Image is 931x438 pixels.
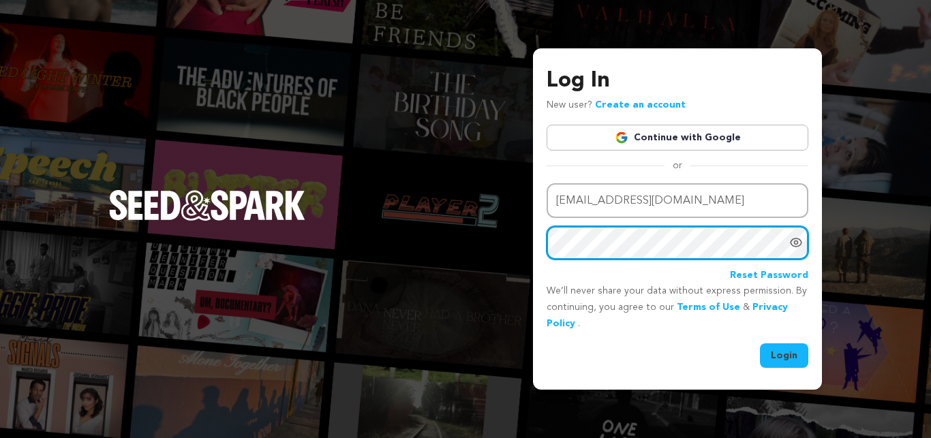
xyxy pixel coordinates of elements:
[547,283,808,332] p: We’ll never share your data without express permission. By continuing, you agree to our & .
[109,190,305,247] a: Seed&Spark Homepage
[677,302,740,312] a: Terms of Use
[730,268,808,284] a: Reset Password
[615,131,628,144] img: Google logo
[665,159,690,172] span: or
[547,65,808,97] h3: Log In
[547,97,686,114] p: New user?
[547,302,788,328] a: Privacy Policy
[760,343,808,368] button: Login
[109,190,305,220] img: Seed&Spark Logo
[789,236,803,249] a: Show password as plain text. Warning: this will display your password on the screen.
[547,183,808,218] input: Email address
[595,100,686,110] a: Create an account
[547,125,808,151] a: Continue with Google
